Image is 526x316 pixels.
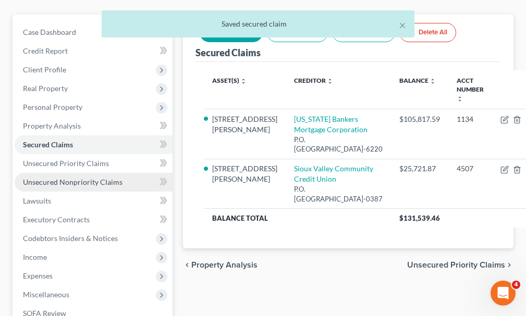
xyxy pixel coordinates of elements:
[15,135,173,154] a: Secured Claims
[23,46,68,55] span: Credit Report
[399,163,440,174] div: $25,721.87
[491,281,516,306] iframe: Intercom live chat
[15,117,173,135] a: Property Analysis
[399,77,436,84] a: Balance unfold_more
[15,210,173,229] a: Executory Contracts
[327,78,333,84] i: unfold_more
[15,192,173,210] a: Lawsuits
[23,178,123,186] span: Unsecured Nonpriority Claims
[183,261,258,269] button: chevron_left Property Analysis
[212,77,247,84] a: Asset(s) unfold_more
[110,19,406,29] div: Saved secured claim
[407,261,505,269] span: Unsecured Priority Claims
[23,234,118,243] span: Codebtors Insiders & Notices
[23,159,109,168] span: Unsecured Priority Claims
[457,77,484,102] a: Acct Number unfold_more
[399,214,440,222] span: $131,539.46
[23,271,53,280] span: Expenses
[191,261,258,269] span: Property Analysis
[430,78,436,84] i: unfold_more
[457,96,463,102] i: unfold_more
[407,261,513,269] button: Unsecured Priority Claims chevron_right
[457,163,484,174] div: 4507
[23,103,82,111] span: Personal Property
[23,121,81,130] span: Property Analysis
[294,164,373,183] a: Sioux Valley Community Credit Union
[294,184,383,204] div: P.O. [GEOGRAPHIC_DATA]-0387
[15,154,173,173] a: Unsecured Priority Claims
[294,115,368,134] a: [US_STATE] Bankers Mortgage Corporation
[23,65,66,74] span: Client Profile
[457,114,484,124] div: 1134
[399,19,406,31] button: ×
[399,114,440,124] div: $105,817.59
[294,135,383,154] div: P.O. [GEOGRAPHIC_DATA]-6220
[183,261,191,269] i: chevron_left
[23,140,73,149] span: Secured Claims
[212,163,277,184] li: [STREET_ADDRESS][PERSON_NAME]
[505,261,513,269] i: chevron_right
[15,42,173,60] a: Credit Report
[512,281,520,289] span: 4
[204,209,391,227] th: Balance Total
[23,84,68,93] span: Real Property
[240,78,247,84] i: unfold_more
[23,215,90,224] span: Executory Contracts
[23,290,69,299] span: Miscellaneous
[195,46,261,59] div: Secured Claims
[294,77,333,84] a: Creditor unfold_more
[23,196,51,205] span: Lawsuits
[15,173,173,192] a: Unsecured Nonpriority Claims
[23,252,47,261] span: Income
[212,114,277,135] li: [STREET_ADDRESS][PERSON_NAME]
